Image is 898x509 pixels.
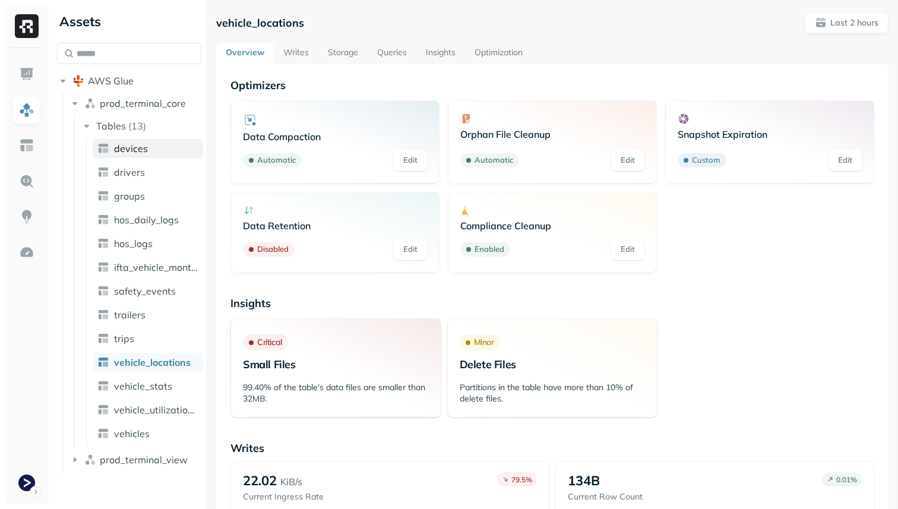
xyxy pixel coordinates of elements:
[230,441,874,455] p: Writes
[81,116,203,135] button: Tables(13)
[93,210,203,229] a: hos_daily_logs
[257,244,289,255] p: Disabled
[93,353,203,372] a: vehicle_locations
[114,238,153,249] span: hos_logs
[93,234,203,253] a: hos_logs
[97,333,109,344] img: table
[114,356,191,368] span: vehicle_locations
[216,16,304,30] p: vehicle_locations
[830,17,878,29] p: Last 2 hours
[19,173,34,189] img: Query Explorer
[460,128,644,140] p: Orphan File Cleanup
[829,150,862,171] a: Edit
[57,71,201,90] button: AWS Glue
[243,220,427,232] p: Data Retention
[114,261,198,273] span: ifta_vehicle_months
[84,97,96,109] img: namespace
[93,329,203,348] a: trips
[611,239,644,260] a: Edit
[460,220,644,232] p: Compliance Cleanup
[19,209,34,225] img: Insights
[243,472,277,489] p: 22.02
[243,358,429,371] p: Small Files
[230,296,874,310] p: Insights
[97,285,109,297] img: table
[460,358,646,371] p: Delete Files
[114,190,145,202] span: groups
[97,190,109,202] img: table
[96,120,126,132] span: Tables
[93,186,203,206] a: groups
[97,404,109,416] img: table
[280,475,302,489] p: KiB/s
[93,377,203,396] a: vehicle_stats
[69,94,202,113] button: prod_terminal_core
[97,380,109,392] img: table
[93,400,203,419] a: vehicle_utilization_day
[19,102,34,118] img: Assets
[416,43,465,64] a: Insights
[93,424,203,443] a: vehicles
[511,475,532,484] p: 79.5 %
[93,163,203,182] a: drivers
[678,128,862,140] p: Snapshot Expiration
[318,43,368,64] a: Storage
[243,382,429,404] p: 99.40% of the table's data files are smaller than 32MB.
[97,309,109,321] img: table
[805,12,888,33] button: Last 2 hours
[93,282,203,301] a: safety_events
[568,472,600,489] p: 134B
[15,14,39,38] img: Ryft
[836,475,857,484] p: 0.01 %
[474,337,494,348] p: Minor
[465,43,532,64] a: Optimization
[611,150,644,171] a: Edit
[114,214,179,226] span: hos_daily_logs
[88,75,134,87] span: AWS Glue
[274,43,318,64] a: Writes
[19,138,34,153] img: Asset Explorer
[84,454,96,466] img: namespace
[475,154,513,166] p: Automatic
[114,333,134,344] span: trips
[97,356,109,368] img: table
[18,475,35,491] img: Terminal
[243,131,427,143] p: Data Compaction
[257,337,282,348] p: Critical
[19,67,34,82] img: Dashboard
[97,238,109,249] img: table
[568,491,643,502] p: Current Row Count
[93,305,203,324] a: trailers
[114,285,176,297] span: safety_events
[72,75,84,87] img: root
[100,454,188,466] span: prod_terminal_view
[19,245,34,260] img: Optimization
[114,166,145,178] span: drivers
[230,78,874,92] p: Optimizers
[100,97,186,109] span: prod_terminal_core
[97,143,109,154] img: table
[97,214,109,226] img: table
[114,428,150,440] span: vehicles
[114,404,198,416] span: vehicle_utilization_day
[394,239,427,260] a: Edit
[475,244,504,255] p: Enabled
[97,261,109,273] img: table
[97,166,109,178] img: table
[114,380,172,392] span: vehicle_stats
[114,143,148,154] span: devices
[257,154,296,166] p: Automatic
[368,43,416,64] a: Queries
[93,258,203,277] a: ifta_vehicle_months
[93,139,203,158] a: devices
[97,428,109,440] img: table
[216,43,274,64] a: Overview
[69,450,202,469] button: prod_terminal_view
[394,150,427,171] a: Edit
[460,382,646,404] p: Partitions in the table have more than 10% of delete files.
[243,491,324,502] p: Current Ingress Rate
[114,309,146,321] span: trailers
[692,154,720,166] p: Custom
[57,12,201,31] div: Assets
[128,120,146,132] p: ( 13 )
